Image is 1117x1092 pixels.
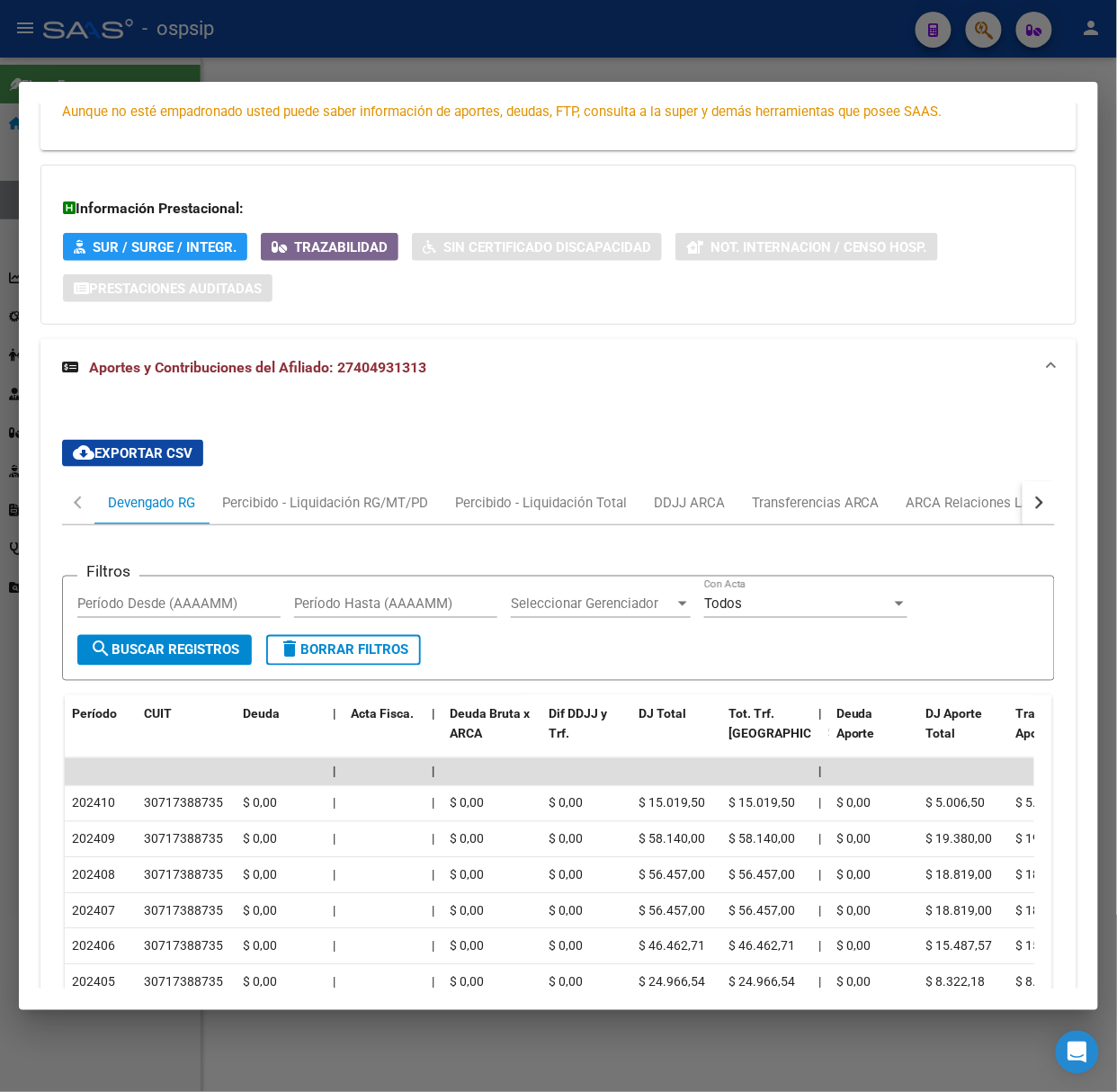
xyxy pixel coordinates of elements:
[243,796,277,810] span: $ 0,00
[811,695,829,774] datatable-header-cell: |
[450,868,484,882] span: $ 0,00
[72,796,115,810] span: 202410
[432,904,434,918] span: |
[442,695,541,774] datatable-header-cell: Deuda Bruta x ARCA
[836,904,871,918] span: $ 0,00
[549,868,583,882] span: $ 0,00
[432,796,434,810] span: |
[62,440,203,467] button: Exportar CSV
[424,695,442,774] datatable-header-cell: |
[266,635,421,666] button: Borrar Filtros
[443,239,651,255] span: Sin Certificado Discapacidad
[818,975,821,989] span: |
[836,832,871,846] span: $ 0,00
[907,493,1075,513] div: ARCA Relaciones Laborales
[728,707,851,742] span: Tot. Trf. [GEOGRAPHIC_DATA]
[1016,975,1076,989] span: $ 8.322,18
[1016,939,1083,953] span: $ 15.487,57
[455,493,627,513] div: Percibido - Liquidación Total
[144,936,223,957] div: 30717388735
[351,707,414,721] span: Acta Fisca.
[432,975,434,989] span: |
[728,904,795,918] span: $ 56.457,00
[279,639,300,660] mat-icon: delete
[333,975,335,989] span: |
[108,493,195,513] div: Devengado RG
[432,832,434,846] span: |
[541,695,631,774] datatable-header-cell: Dif DDJJ y Trf.
[72,868,115,882] span: 202408
[73,442,94,463] mat-icon: cloud_download
[1009,695,1099,774] datatable-header-cell: Transferido Aporte
[243,868,277,882] span: $ 0,00
[639,975,705,989] span: $ 24.966,54
[450,707,530,742] span: Deuda Bruta x ARCA
[65,695,137,774] datatable-header-cell: Período
[926,868,993,882] span: $ 18.819,00
[77,562,139,582] h3: Filtros
[639,832,705,846] span: $ 58.140,00
[1056,1031,1099,1074] div: Open Intercom Messenger
[675,233,938,261] button: Not. Internacion / Censo Hosp.
[432,765,435,779] span: |
[243,904,277,918] span: $ 0,00
[639,939,705,953] span: $ 46.462,71
[728,975,795,989] span: $ 24.966,54
[1016,832,1083,846] span: $ 19.380,00
[144,901,223,922] div: 30717388735
[279,642,408,658] span: Borrar Filtros
[926,707,983,742] span: DJ Aporte Total
[243,939,277,953] span: $ 0,00
[222,493,428,513] div: Percibido - Liquidación RG/MT/PD
[333,904,335,918] span: |
[639,904,705,918] span: $ 56.457,00
[728,796,795,810] span: $ 15.019,50
[639,796,705,810] span: $ 15.019,50
[836,707,875,742] span: Deuda Aporte
[818,796,821,810] span: |
[818,765,822,779] span: |
[450,939,484,953] span: $ 0,00
[818,832,821,846] span: |
[243,975,277,989] span: $ 0,00
[549,796,583,810] span: $ 0,00
[511,596,675,613] span: Seleccionar Gerenciador
[728,939,795,953] span: $ 46.462,71
[1016,796,1076,810] span: $ 5.006,50
[818,939,821,953] span: |
[450,904,484,918] span: $ 0,00
[1016,868,1083,882] span: $ 18.819,00
[326,695,344,774] datatable-header-cell: |
[432,868,434,882] span: |
[144,829,223,850] div: 30717388735
[294,239,388,255] span: Trazabilidad
[450,796,484,810] span: $ 0,00
[72,939,115,953] span: 202406
[836,796,871,810] span: $ 0,00
[710,239,927,255] span: Not. Internacion / Censo Hosp.
[137,695,236,774] datatable-header-cell: CUIT
[818,904,821,918] span: |
[1016,707,1084,742] span: Transferido Aporte
[333,868,335,882] span: |
[919,695,1009,774] datatable-header-cell: DJ Aporte Total
[73,445,192,461] span: Exportar CSV
[333,939,335,953] span: |
[344,695,424,774] datatable-header-cell: Acta Fisca.
[818,868,821,882] span: |
[261,233,398,261] button: Trazabilidad
[926,975,986,989] span: $ 8.322,18
[549,975,583,989] span: $ 0,00
[631,695,721,774] datatable-header-cell: DJ Total
[72,707,117,721] span: Período
[89,281,262,297] span: Prestaciones Auditadas
[728,868,795,882] span: $ 56.457,00
[836,939,871,953] span: $ 0,00
[836,975,871,989] span: $ 0,00
[243,707,280,721] span: Deuda
[752,493,880,513] div: Transferencias ARCA
[77,635,252,666] button: Buscar Registros
[549,939,583,953] span: $ 0,00
[412,233,662,261] button: Sin Certificado Discapacidad
[549,707,607,742] span: Dif DDJJ y Trf.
